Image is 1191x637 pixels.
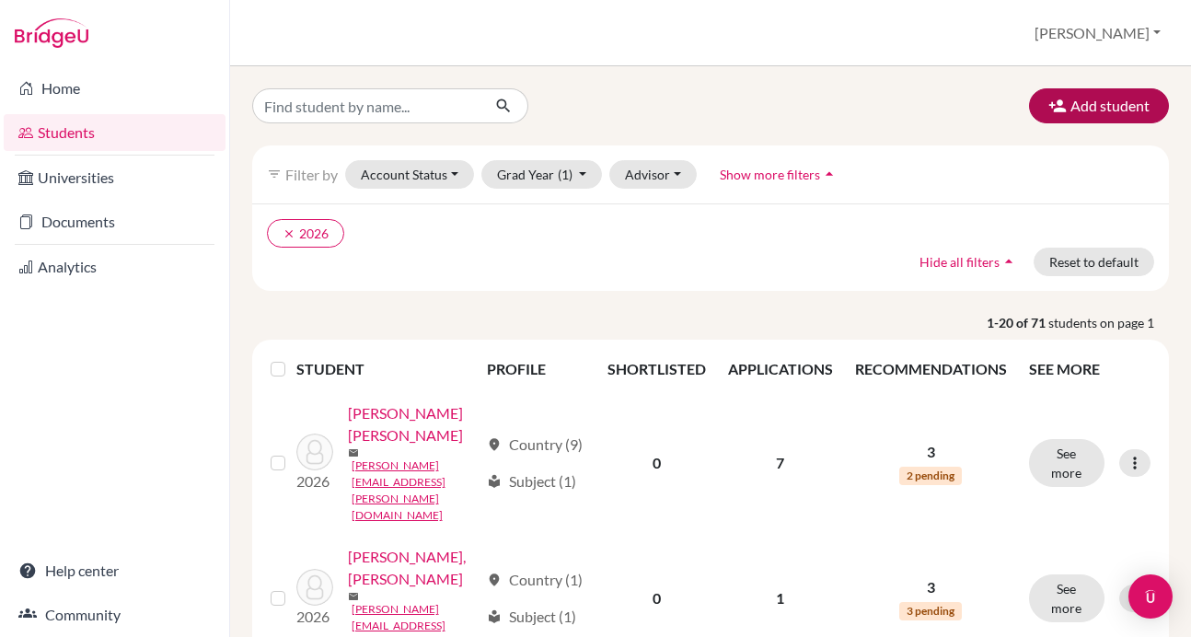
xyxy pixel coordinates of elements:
[899,602,962,620] span: 3 pending
[1000,252,1018,271] i: arrow_drop_up
[487,470,576,492] div: Subject (1)
[487,569,583,591] div: Country (1)
[1018,347,1162,391] th: SEE MORE
[481,160,603,189] button: Grad Year(1)
[820,165,838,183] i: arrow_drop_up
[352,457,479,524] a: [PERSON_NAME][EMAIL_ADDRESS][PERSON_NAME][DOMAIN_NAME]
[717,391,844,535] td: 7
[1034,248,1154,276] button: Reset to default
[1029,439,1104,487] button: See more
[844,347,1018,391] th: RECOMMENDATIONS
[487,437,502,452] span: location_on
[296,434,333,470] img: Aguilar Brito, José
[487,609,502,624] span: local_library
[296,347,476,391] th: STUDENT
[15,18,88,48] img: Bridge-U
[1029,88,1169,123] button: Add student
[267,219,344,248] button: clear2026
[717,347,844,391] th: APPLICATIONS
[4,159,225,196] a: Universities
[987,313,1048,332] strong: 1-20 of 71
[4,70,225,107] a: Home
[348,402,479,446] a: [PERSON_NAME] [PERSON_NAME]
[919,254,1000,270] span: Hide all filters
[267,167,282,181] i: filter_list
[348,591,359,602] span: mail
[476,347,596,391] th: PROFILE
[4,249,225,285] a: Analytics
[596,347,717,391] th: SHORTLISTED
[348,447,359,458] span: mail
[558,167,572,182] span: (1)
[609,160,697,189] button: Advisor
[4,552,225,589] a: Help center
[487,606,576,628] div: Subject (1)
[487,474,502,489] span: local_library
[904,248,1034,276] button: Hide all filtersarrow_drop_up
[720,167,820,182] span: Show more filters
[1128,574,1173,619] div: Open Intercom Messenger
[296,470,333,492] p: 2026
[345,160,474,189] button: Account Status
[296,569,333,606] img: Alvarez Martínez, Roberto
[4,114,225,151] a: Students
[899,467,962,485] span: 2 pending
[1029,574,1104,622] button: See more
[252,88,480,123] input: Find student by name...
[855,441,1007,463] p: 3
[487,573,502,587] span: location_on
[1048,313,1169,332] span: students on page 1
[596,391,717,535] td: 0
[285,166,338,183] span: Filter by
[4,203,225,240] a: Documents
[283,227,295,240] i: clear
[855,576,1007,598] p: 3
[4,596,225,633] a: Community
[704,160,854,189] button: Show more filtersarrow_drop_up
[1026,16,1169,51] button: [PERSON_NAME]
[487,434,583,456] div: Country (9)
[348,546,479,590] a: [PERSON_NAME], [PERSON_NAME]
[296,606,333,628] p: 2026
